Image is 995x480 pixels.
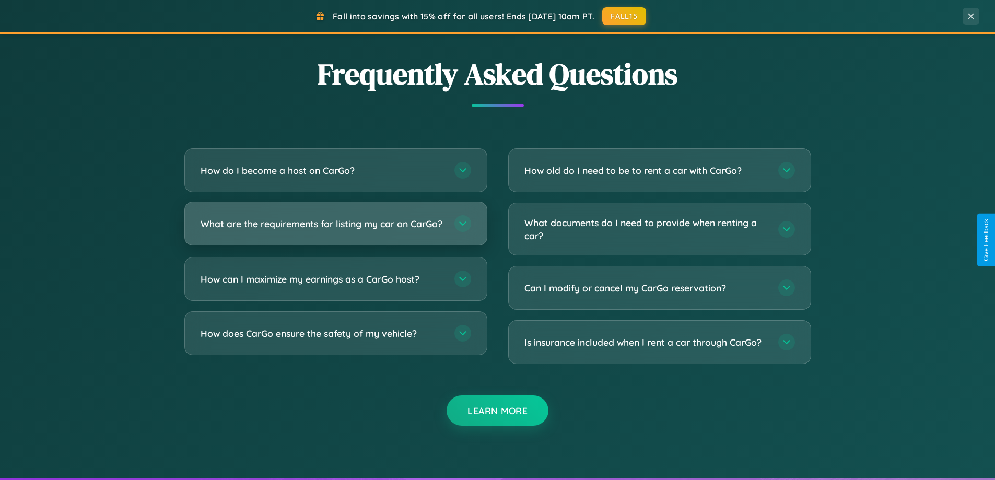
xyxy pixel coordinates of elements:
[524,282,768,295] h3: Can I modify or cancel my CarGo reservation?
[982,219,990,261] div: Give Feedback
[201,217,444,230] h3: What are the requirements for listing my car on CarGo?
[524,336,768,349] h3: Is insurance included when I rent a car through CarGo?
[447,395,548,426] button: Learn More
[333,11,594,21] span: Fall into savings with 15% off for all users! Ends [DATE] 10am PT.
[602,7,646,25] button: FALL15
[524,164,768,177] h3: How old do I need to be to rent a car with CarGo?
[184,54,811,94] h2: Frequently Asked Questions
[201,164,444,177] h3: How do I become a host on CarGo?
[201,273,444,286] h3: How can I maximize my earnings as a CarGo host?
[201,327,444,340] h3: How does CarGo ensure the safety of my vehicle?
[524,216,768,242] h3: What documents do I need to provide when renting a car?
